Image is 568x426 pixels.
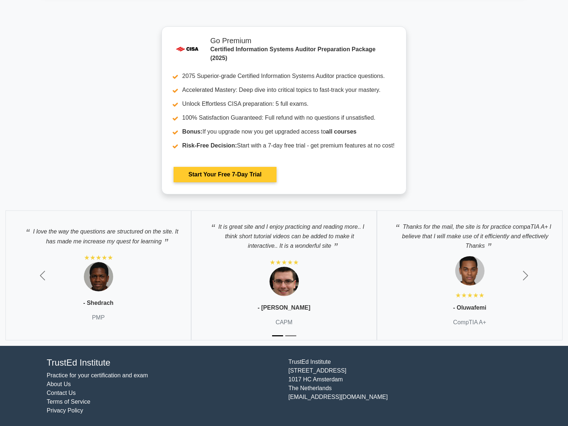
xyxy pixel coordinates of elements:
img: Testimonial 1 [455,256,485,285]
button: Slide 2 [285,332,296,340]
p: - Shedrach [83,299,114,307]
div: ★★★★★ [455,291,485,300]
a: About Us [47,381,71,387]
p: - [PERSON_NAME] [257,303,310,312]
img: Testimonial 1 [270,267,299,296]
div: ★★★★★ [84,253,113,262]
a: Start Your Free 7-Day Trial [174,167,276,182]
p: PMP [92,313,105,322]
p: It is great site and I enjoy practicing and reading more.. I think short tutorial videos can be a... [199,218,369,251]
p: CompTIA A+ [453,318,486,327]
h4: TrustEd Institute [47,358,280,368]
a: Practice for your certification and exam [47,372,148,378]
a: Terms of Service [47,399,90,405]
div: ★★★★★ [270,258,299,267]
a: Contact Us [47,390,76,396]
p: Thanks for the mail, the site is for practice compaTIA A+ I believe that I will make use of it ef... [385,218,555,251]
div: TrustEd Institute [STREET_ADDRESS] 1017 HC Amsterdam The Netherlands [EMAIL_ADDRESS][DOMAIN_NAME] [284,358,526,415]
img: Testimonial 1 [84,262,113,291]
a: Privacy Policy [47,407,83,414]
button: Slide 1 [272,332,283,340]
p: - Oluwafemi [453,303,486,312]
p: I love the way the questions are structured on the site. It has made me increase my quest for lea... [13,223,183,246]
p: CAPM [275,318,292,327]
